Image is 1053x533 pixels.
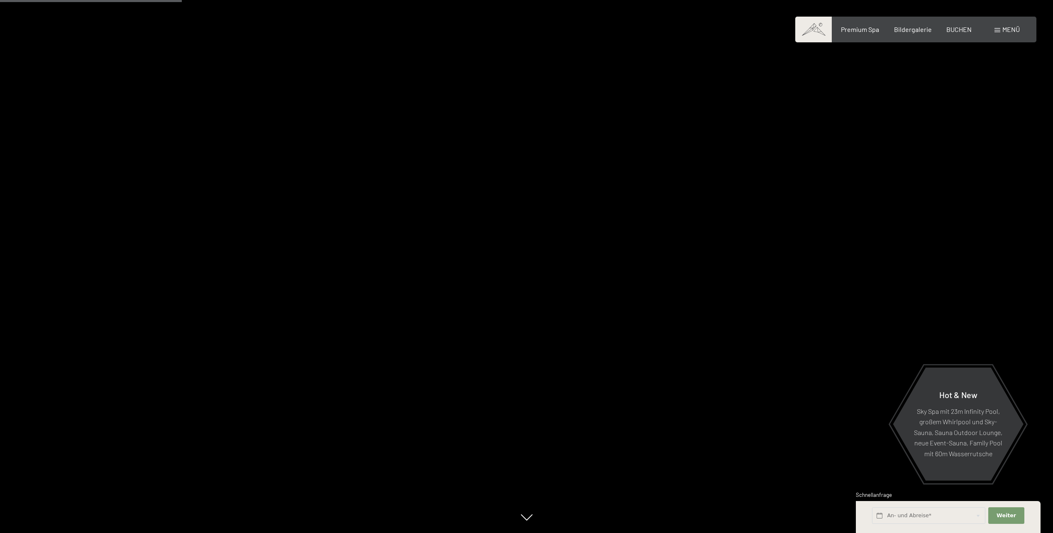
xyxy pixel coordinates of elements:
span: Hot & New [939,389,977,399]
a: Hot & New Sky Spa mit 23m Infinity Pool, großem Whirlpool und Sky-Sauna, Sauna Outdoor Lounge, ne... [892,367,1024,481]
span: Menü [1002,25,1020,33]
a: BUCHEN [946,25,972,33]
p: Sky Spa mit 23m Infinity Pool, großem Whirlpool und Sky-Sauna, Sauna Outdoor Lounge, neue Event-S... [913,406,1003,459]
span: Schnellanfrage [856,491,892,498]
a: Premium Spa [841,25,879,33]
span: Weiter [997,512,1016,519]
button: Weiter [988,507,1024,524]
a: Bildergalerie [894,25,932,33]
